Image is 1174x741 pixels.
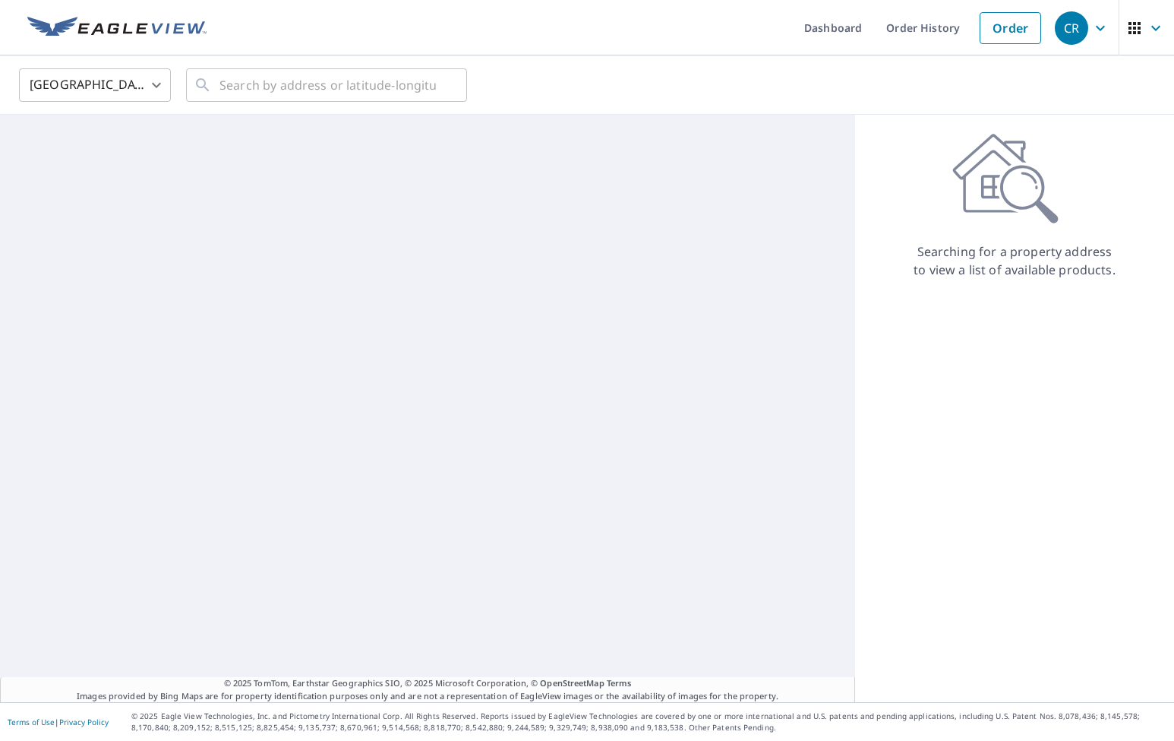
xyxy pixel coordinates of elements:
[1055,11,1088,45] div: CR
[19,64,171,106] div: [GEOGRAPHIC_DATA]
[224,677,632,690] span: © 2025 TomTom, Earthstar Geographics SIO, © 2025 Microsoft Corporation, ©
[8,717,55,727] a: Terms of Use
[27,17,207,40] img: EV Logo
[607,677,632,689] a: Terms
[540,677,604,689] a: OpenStreetMap
[131,711,1166,733] p: © 2025 Eagle View Technologies, Inc. and Pictometry International Corp. All Rights Reserved. Repo...
[8,717,109,727] p: |
[219,64,436,106] input: Search by address or latitude-longitude
[980,12,1041,44] a: Order
[59,717,109,727] a: Privacy Policy
[913,242,1116,279] p: Searching for a property address to view a list of available products.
